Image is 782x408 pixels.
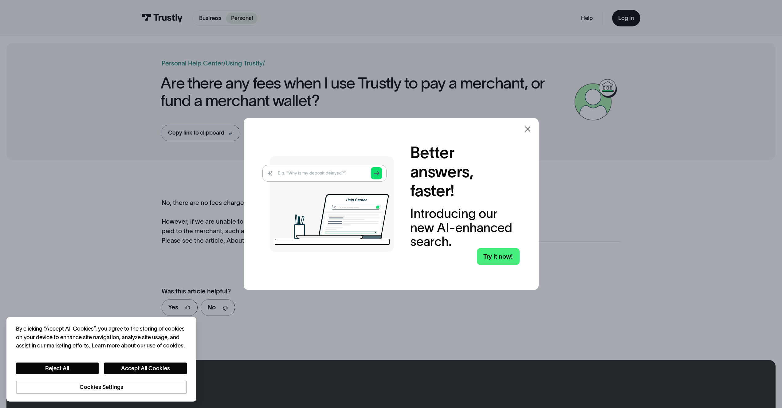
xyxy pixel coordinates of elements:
button: Accept All Cookies [104,363,187,375]
div: Cookie banner [6,317,196,402]
div: Introducing our new AI-enhanced search. [410,206,520,248]
a: More information about your privacy, opens in a new tab [92,343,185,349]
div: By clicking “Accept All Cookies”, you agree to the storing of cookies on your device to enhance s... [16,325,187,350]
button: Cookies Settings [16,381,187,394]
h2: Better answers, faster! [410,143,520,200]
button: Reject All [16,363,99,375]
div: Privacy [16,325,187,394]
a: Try it now! [477,248,520,265]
